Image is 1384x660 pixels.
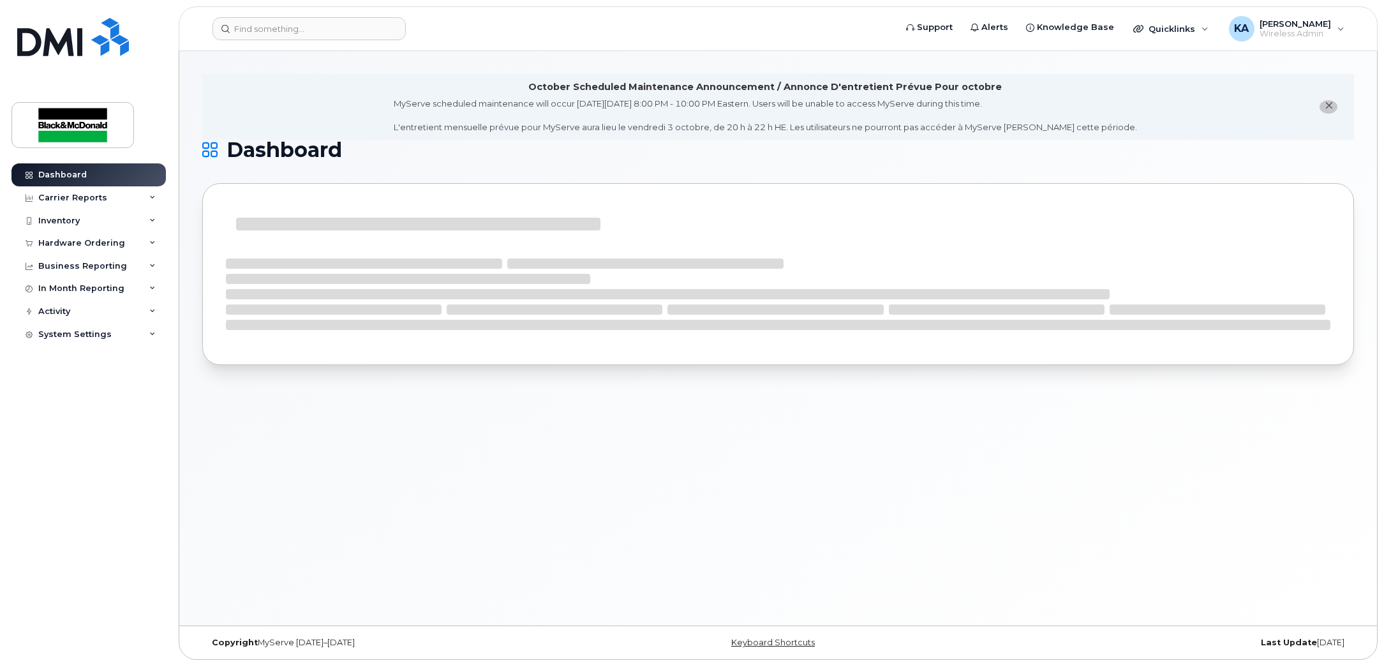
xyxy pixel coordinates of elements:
[528,80,1002,94] div: October Scheduled Maintenance Announcement / Annonce D'entretient Prévue Pour octobre
[212,638,258,647] strong: Copyright
[1261,638,1317,647] strong: Last Update
[1320,100,1337,114] button: close notification
[227,140,342,160] span: Dashboard
[970,638,1354,648] div: [DATE]
[731,638,815,647] a: Keyboard Shortcuts
[394,98,1137,133] div: MyServe scheduled maintenance will occur [DATE][DATE] 8:00 PM - 10:00 PM Eastern. Users will be u...
[202,638,586,648] div: MyServe [DATE]–[DATE]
